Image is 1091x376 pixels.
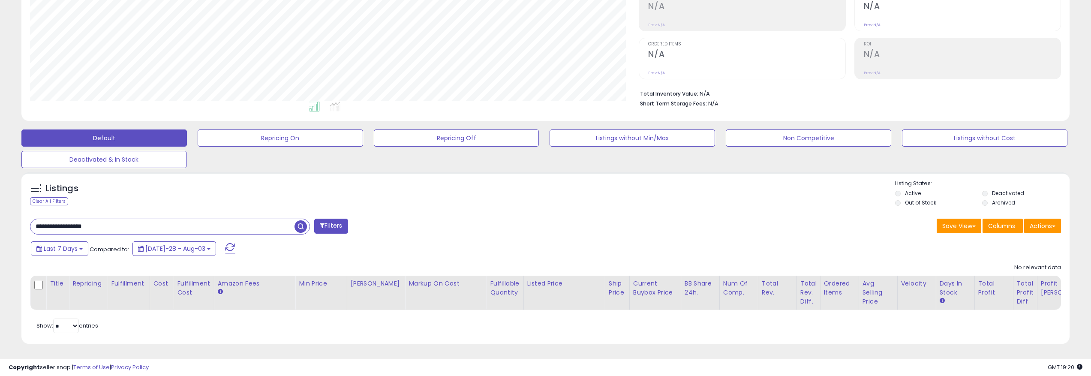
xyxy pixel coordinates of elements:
div: Cost [153,279,170,288]
th: The percentage added to the cost of goods (COGS) that forms the calculator for Min & Max prices. [405,276,487,310]
small: Prev: N/A [648,70,665,75]
h2: N/A [648,1,845,13]
button: Listings without Cost [902,129,1067,147]
div: Amazon Fees [217,279,292,288]
div: [PERSON_NAME] [350,279,401,288]
small: Prev: N/A [648,22,665,27]
small: Prev: N/A [864,70,881,75]
button: Non Competitive [726,129,891,147]
span: 2025-08-11 19:20 GMT [1048,363,1082,371]
span: N/A [708,99,718,108]
div: Ordered Items [824,279,855,297]
span: Compared to: [90,245,129,253]
label: Deactivated [992,190,1024,197]
a: Terms of Use [73,363,110,371]
button: Actions [1024,219,1061,233]
span: [DATE]-28 - Aug-03 [145,244,205,253]
button: Repricing Off [374,129,539,147]
div: Repricing [72,279,104,288]
h2: N/A [648,49,845,61]
div: BB Share 24h. [685,279,716,297]
div: Total Rev. Diff. [800,279,817,306]
div: Num of Comp. [723,279,754,297]
div: Markup on Cost [409,279,483,288]
button: [DATE]-28 - Aug-03 [132,241,216,256]
b: Short Term Storage Fees: [640,100,707,107]
b: Total Inventory Value: [640,90,698,97]
h2: N/A [864,49,1061,61]
h2: N/A [864,1,1061,13]
span: Last 7 Days [44,244,78,253]
button: Last 7 Days [31,241,88,256]
div: Clear All Filters [30,197,68,205]
label: Out of Stock [905,199,936,206]
button: Default [21,129,187,147]
span: Ordered Items [648,42,845,47]
div: Listed Price [527,279,601,288]
div: seller snap | | [9,364,149,372]
small: Days In Stock. [940,297,945,305]
div: Min Price [299,279,343,288]
div: Current Buybox Price [633,279,677,297]
button: Listings without Min/Max [550,129,715,147]
div: No relevant data [1014,264,1061,272]
span: Show: entries [36,322,98,330]
button: Filters [314,219,348,234]
div: Fulfillment Cost [177,279,210,297]
div: Ship Price [609,279,626,297]
div: Fulfillment [111,279,146,288]
span: Columns [988,222,1015,230]
div: Total Rev. [762,279,793,297]
li: N/A [640,88,1055,98]
label: Active [905,190,921,197]
div: Total Profit Diff. [1017,279,1034,306]
button: Save View [937,219,981,233]
div: Fulfillable Quantity [490,279,520,297]
label: Archived [992,199,1015,206]
button: Columns [983,219,1023,233]
h5: Listings [45,183,78,195]
div: Velocity [901,279,932,288]
div: Avg Selling Price [863,279,894,306]
strong: Copyright [9,363,40,371]
small: Amazon Fees. [217,288,222,296]
button: Deactivated & In Stock [21,151,187,168]
small: Prev: N/A [864,22,881,27]
div: Total Profit [978,279,1010,297]
p: Listing States: [895,180,1070,188]
button: Repricing On [198,129,363,147]
a: Privacy Policy [111,363,149,371]
span: ROI [864,42,1061,47]
div: Title [50,279,65,288]
div: Days In Stock [940,279,971,297]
